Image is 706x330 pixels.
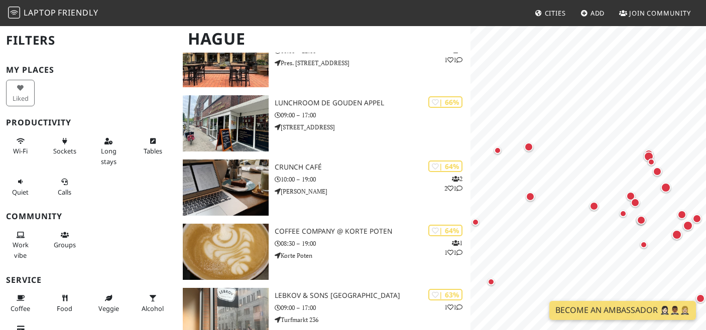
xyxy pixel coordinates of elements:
[180,25,469,53] h1: Hague
[275,303,471,312] p: 09:00 – 17:00
[638,239,650,251] div: Map marker
[183,224,269,280] img: Coffee Company @ Korte Poten
[444,238,462,257] p: 1 1 1
[54,240,76,249] span: Group tables
[50,174,79,200] button: Calls
[275,315,471,324] p: Turfmarkt 236
[531,4,570,22] a: Cities
[545,9,566,18] span: Cities
[275,251,471,260] p: Korte Poten
[6,65,171,75] h3: My Places
[53,146,76,155] span: Power sockets
[94,290,123,316] button: Veggie
[6,275,171,285] h3: Service
[690,212,703,225] div: Map marker
[659,181,673,195] div: Map marker
[142,304,164,313] span: Alcohol
[444,302,462,312] p: 1 1
[13,146,28,155] span: Stable Wi-Fi
[587,200,601,213] div: Map marker
[50,227,79,253] button: Groups
[681,219,695,233] div: Map marker
[275,110,471,120] p: 09:00 – 17:00
[6,227,35,263] button: Work vibe
[6,212,171,221] h3: Community
[485,276,497,288] div: Map marker
[177,95,471,151] a: Lunchroom de Gouden Appel | 66% Lunchroom de Gouden Appel 09:00 – 17:00 [STREET_ADDRESS]
[624,190,637,203] div: Map marker
[12,188,29,197] span: Quiet
[177,159,471,216] a: Crunch Café | 64% 221 Crunch Café 10:00 – 19:00 [PERSON_NAME]
[642,147,655,160] div: Map marker
[615,4,695,22] a: Join Community
[275,291,471,300] h3: Lebkov & Sons [GEOGRAPHIC_DATA]
[183,95,269,151] img: Lunchroom de Gouden Appel
[492,144,504,156] div: Map marker
[651,165,664,178] div: Map marker
[549,301,696,320] a: Become an Ambassador 🤵🏻‍♀️🤵🏾‍♂️🤵🏼‍♀️
[645,156,657,168] div: Map marker
[428,96,462,108] div: | 66%
[57,304,72,313] span: Food
[8,7,20,19] img: LaptopFriendly
[6,118,171,127] h3: Productivity
[469,216,482,228] div: Map marker
[6,133,35,159] button: Wi-Fi
[24,7,56,18] span: Laptop
[428,289,462,300] div: | 63%
[177,224,471,280] a: Coffee Company @ Korte Poten | 64% 111 Coffee Company @ Korte Poten 08:30 – 19:00 Korte Poten
[6,174,35,200] button: Quiet
[617,208,629,220] div: Map marker
[629,196,642,209] div: Map marker
[428,225,462,236] div: | 64%
[11,304,30,313] span: Coffee
[591,9,605,18] span: Add
[50,133,79,159] button: Sockets
[275,99,471,107] h3: Lunchroom de Gouden Appel
[635,214,648,227] div: Map marker
[275,187,471,196] p: [PERSON_NAME]
[275,239,471,248] p: 08:30 – 19:00
[13,240,29,259] span: People working
[275,122,471,132] p: [STREET_ADDRESS]
[101,146,116,166] span: Long stays
[428,160,462,172] div: | 64%
[94,133,123,170] button: Long stays
[50,290,79,316] button: Food
[275,227,471,236] h3: Coffee Company @ Korte Poten
[144,146,162,155] span: Work-friendly tables
[58,188,71,197] span: Video/audio calls
[629,9,691,18] span: Join Community
[139,290,167,316] button: Alcohol
[675,208,688,221] div: Map marker
[6,25,171,56] h2: Filters
[58,7,98,18] span: Friendly
[98,304,119,313] span: Veggie
[670,228,684,242] div: Map marker
[183,159,269,216] img: Crunch Café
[576,4,609,22] a: Add
[139,133,167,159] button: Tables
[275,163,471,172] h3: Crunch Café
[524,190,537,203] div: Map marker
[6,290,35,316] button: Coffee
[8,5,98,22] a: LaptopFriendly LaptopFriendly
[275,175,471,184] p: 10:00 – 19:00
[444,174,462,193] p: 2 2 1
[522,140,535,153] div: Map marker
[642,149,656,163] div: Map marker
